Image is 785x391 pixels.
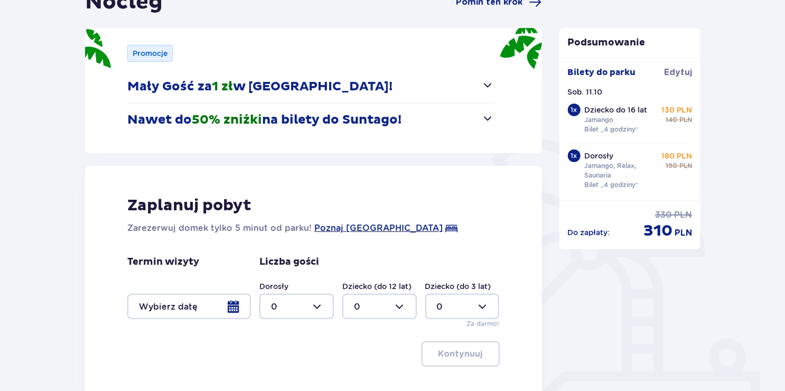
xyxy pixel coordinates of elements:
p: Mały Gość za w [GEOGRAPHIC_DATA]! [127,79,392,95]
span: 50% zniżki [192,112,262,128]
button: Kontynuuj [422,341,500,367]
label: Dziecko (do 3 lat) [425,281,491,292]
span: 310 [643,221,672,241]
span: 1 zł [212,79,233,95]
p: Zaplanuj pobyt [127,196,251,216]
p: Jamango, Relax, Saunaria [585,161,658,180]
span: 190 [666,161,677,171]
p: Do zapłaty : [568,227,610,238]
span: 330 [655,209,672,221]
p: Promocje [133,48,167,59]
p: Termin wizyty [127,256,199,268]
div: 1 x [568,104,581,116]
span: PLN [679,115,692,125]
p: Dziecko do 16 lat [585,105,648,115]
p: 130 PLN [661,105,692,115]
a: Poznaj [GEOGRAPHIC_DATA] [314,222,443,235]
p: Zarezerwuj domek tylko 5 minut od parku! [127,222,312,235]
span: PLN [675,227,692,239]
label: Dorosły [259,281,288,292]
p: Kontynuuj [438,348,483,360]
label: Dziecko (do 12 lat) [342,281,412,292]
p: Podsumowanie [559,36,701,49]
p: Bilet „4 godziny” [585,125,639,134]
p: Jamango [585,115,614,125]
p: 180 PLN [661,151,692,161]
p: Bilety do parku [568,67,636,78]
p: Nawet do na bilety do Suntago! [127,112,401,128]
span: PLN [674,209,692,221]
span: 140 [666,115,677,125]
div: 1 x [568,150,581,162]
button: Mały Gość za1 złw [GEOGRAPHIC_DATA]! [127,70,494,103]
p: Sob. 11.10 [568,87,603,97]
p: Dorosły [585,151,614,161]
p: Za darmo! [466,319,499,329]
span: PLN [679,161,692,171]
p: Liczba gości [259,256,319,268]
span: Edytuj [664,67,692,78]
p: Bilet „4 godziny” [585,180,639,190]
button: Nawet do50% zniżkina bilety do Suntago! [127,104,494,136]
